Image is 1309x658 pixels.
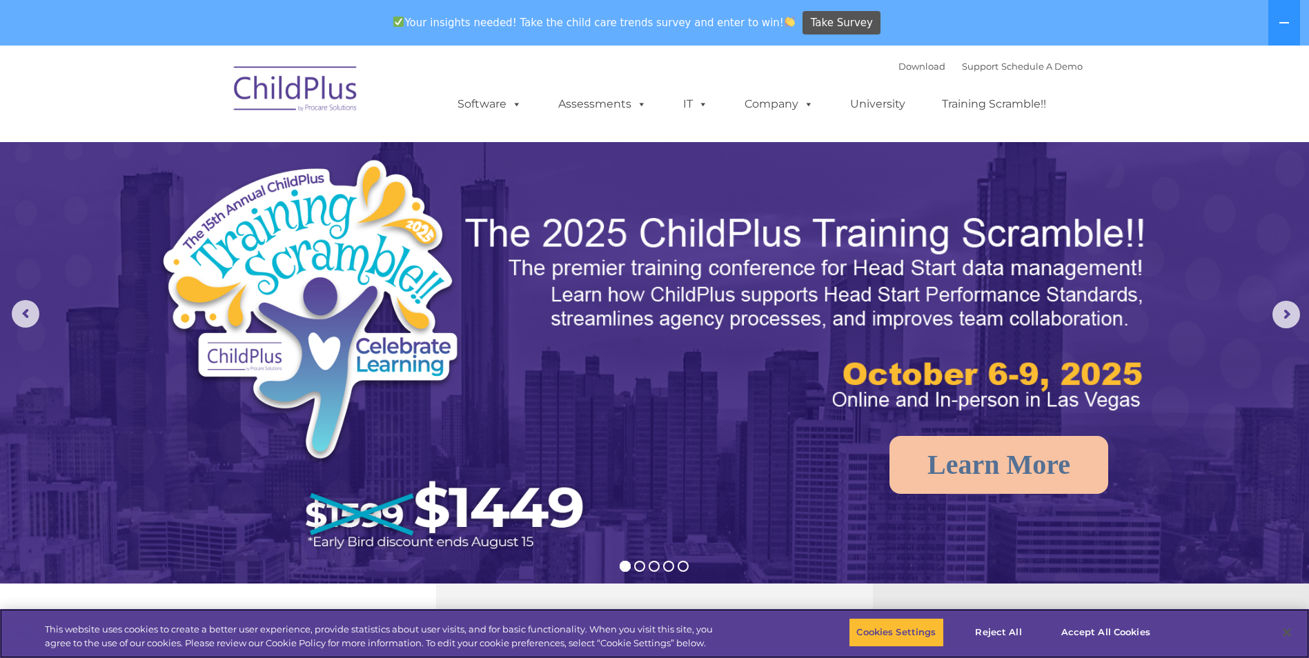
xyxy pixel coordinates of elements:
[1054,618,1158,647] button: Accept All Cookies
[811,11,873,35] span: Take Survey
[1272,617,1302,648] button: Close
[731,90,827,118] a: Company
[898,61,1083,72] font: |
[388,9,801,36] span: Your insights needed! Take the child care trends survey and enter to win!
[227,57,365,126] img: ChildPlus by Procare Solutions
[956,618,1042,647] button: Reject All
[393,17,404,27] img: ✅
[889,436,1108,494] a: Learn More
[544,90,660,118] a: Assessments
[836,90,919,118] a: University
[192,148,250,158] span: Phone number
[45,623,720,650] div: This website uses cookies to create a better user experience, provide statistics about user visit...
[962,61,998,72] a: Support
[928,90,1060,118] a: Training Scramble!!
[1001,61,1083,72] a: Schedule A Demo
[803,11,880,35] a: Take Survey
[898,61,945,72] a: Download
[444,90,535,118] a: Software
[785,17,795,27] img: 👏
[849,618,943,647] button: Cookies Settings
[669,90,722,118] a: IT
[192,91,234,101] span: Last name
